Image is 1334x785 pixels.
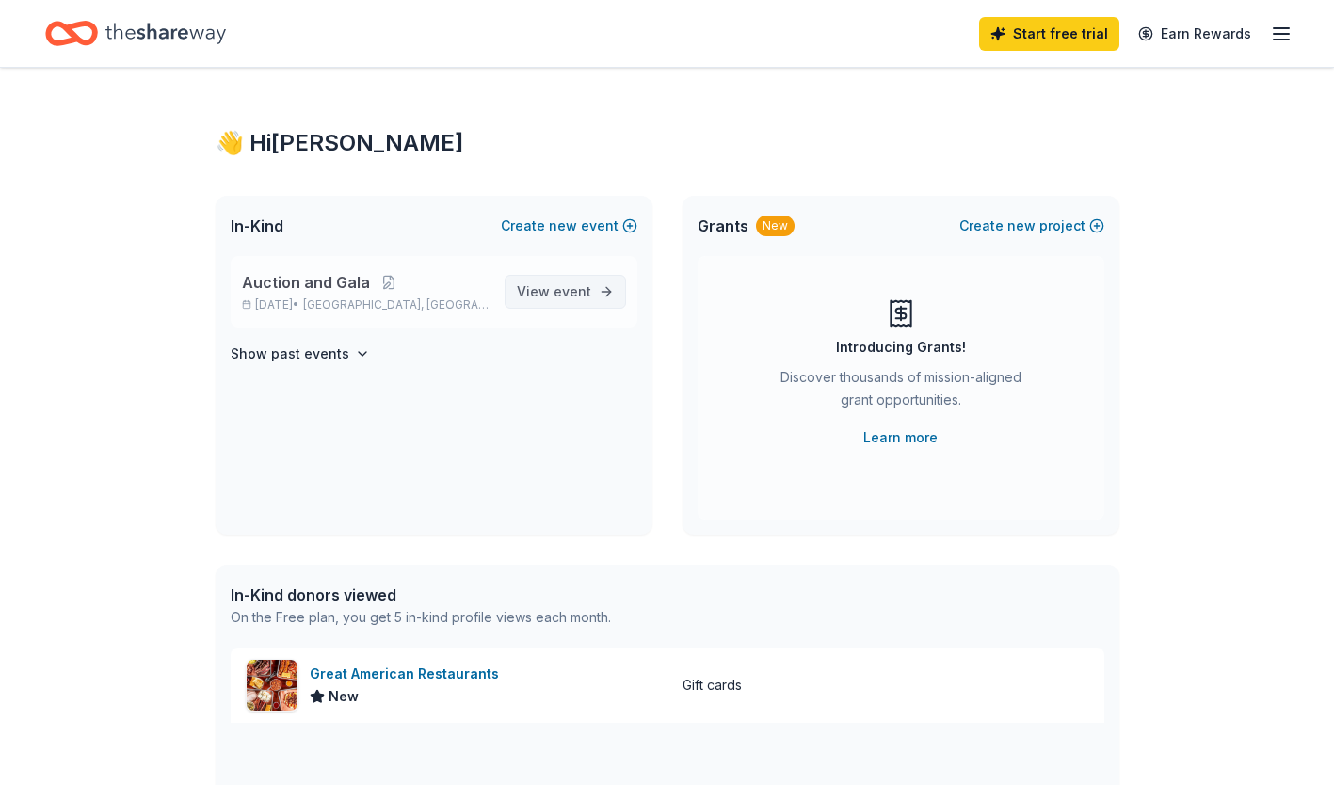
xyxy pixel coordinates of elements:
[505,275,626,309] a: View event
[836,336,966,359] div: Introducing Grants!
[231,215,283,237] span: In-Kind
[549,215,577,237] span: new
[231,584,611,606] div: In-Kind donors viewed
[756,216,795,236] div: New
[698,215,748,237] span: Grants
[501,215,637,237] button: Createnewevent
[979,17,1119,51] a: Start free trial
[310,663,506,685] div: Great American Restaurants
[683,674,742,697] div: Gift cards
[1127,17,1262,51] a: Earn Rewards
[1007,215,1036,237] span: new
[329,685,359,708] span: New
[242,271,370,294] span: Auction and Gala
[231,343,370,365] button: Show past events
[554,283,591,299] span: event
[231,343,349,365] h4: Show past events
[517,280,591,303] span: View
[45,11,226,56] a: Home
[863,426,938,449] a: Learn more
[303,297,489,312] span: [GEOGRAPHIC_DATA], [GEOGRAPHIC_DATA]
[959,215,1104,237] button: Createnewproject
[773,366,1029,419] div: Discover thousands of mission-aligned grant opportunities.
[231,606,611,629] div: On the Free plan, you get 5 in-kind profile views each month.
[216,128,1119,158] div: 👋 Hi [PERSON_NAME]
[242,297,490,312] p: [DATE] •
[247,660,297,711] img: Image for Great American Restaurants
